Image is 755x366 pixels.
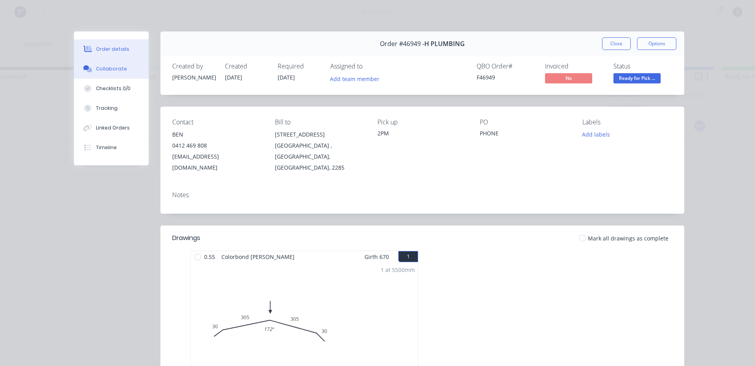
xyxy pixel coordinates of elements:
[582,118,672,126] div: Labels
[225,63,268,70] div: Created
[96,85,131,92] div: Checklists 0/0
[275,140,365,173] div: [GEOGRAPHIC_DATA] , [GEOGRAPHIC_DATA], [GEOGRAPHIC_DATA], 2285
[96,46,129,53] div: Order details
[477,73,536,81] div: F46949
[275,129,365,140] div: [STREET_ADDRESS]
[578,129,614,140] button: Add labels
[96,65,127,72] div: Collaborate
[602,37,631,50] button: Close
[74,59,149,79] button: Collaborate
[96,144,117,151] div: Timeline
[330,73,384,84] button: Add team member
[637,37,676,50] button: Options
[278,74,295,81] span: [DATE]
[74,98,149,118] button: Tracking
[480,118,570,126] div: PO
[545,63,604,70] div: Invoiced
[381,266,415,274] div: 1 at 5500mm
[278,63,321,70] div: Required
[74,79,149,98] button: Checklists 0/0
[588,234,668,242] span: Mark all drawings as complete
[326,73,384,84] button: Add team member
[275,129,365,173] div: [STREET_ADDRESS][GEOGRAPHIC_DATA] , [GEOGRAPHIC_DATA], [GEOGRAPHIC_DATA], 2285
[377,129,468,137] div: 2PM
[365,251,389,262] span: Girth 670
[172,140,262,151] div: 0412 469 808
[74,39,149,59] button: Order details
[96,124,130,131] div: Linked Orders
[96,105,118,112] div: Tracking
[172,129,262,140] div: BEN
[172,233,200,243] div: Drawings
[613,73,661,85] button: Ready for Pick ...
[480,129,570,140] div: PHONE
[545,73,592,83] span: No
[172,73,215,81] div: [PERSON_NAME]
[201,251,218,262] span: 0.55
[225,74,242,81] span: [DATE]
[424,40,465,48] span: H PLUMBING
[172,118,262,126] div: Contact
[377,118,468,126] div: Pick up
[275,118,365,126] div: Bill to
[74,118,149,138] button: Linked Orders
[172,63,215,70] div: Created by
[218,251,298,262] span: Colorbond [PERSON_NAME]
[172,129,262,173] div: BEN0412 469 808[EMAIL_ADDRESS][DOMAIN_NAME]
[380,40,424,48] span: Order #46949 -
[172,151,262,173] div: [EMAIL_ADDRESS][DOMAIN_NAME]
[330,63,409,70] div: Assigned to
[172,191,672,199] div: Notes
[477,63,536,70] div: QBO Order #
[613,73,661,83] span: Ready for Pick ...
[398,251,418,262] button: 1
[74,138,149,157] button: Timeline
[613,63,672,70] div: Status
